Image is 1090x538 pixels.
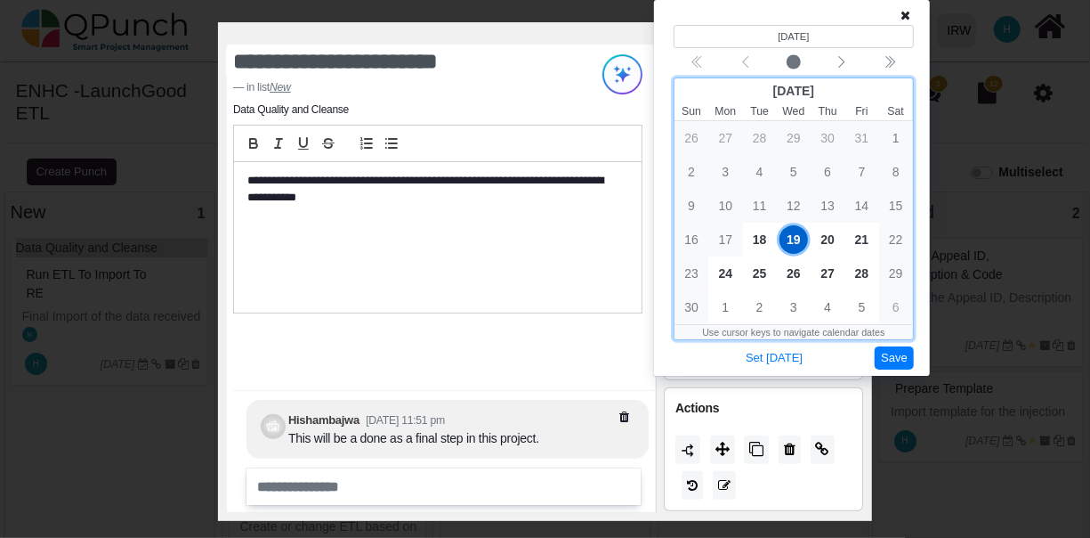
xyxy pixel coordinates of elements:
[879,189,913,223] div: 11/15/2025
[811,257,844,290] div: 11/27/2025
[746,259,774,288] span: 25
[777,257,811,290] div: 11/26/2025
[682,471,703,500] button: History
[811,436,835,464] button: Copy Link
[675,401,719,415] span: Actions
[770,51,818,75] button: Current month
[674,78,913,103] div: [DATE]
[879,103,913,119] small: Saturday
[879,155,913,189] div: 11/8/2025
[813,259,842,288] span: 27
[811,103,844,119] small: Thursday
[743,257,777,290] div: 11/25/2025
[777,290,811,324] div: 12/3/2025
[602,54,642,94] img: Try writing with AI
[844,189,878,223] div: 11/14/2025
[743,103,777,119] small: Tuesday
[711,259,739,288] span: 24
[288,429,539,448] div: This will be a done as a final step in this project.
[674,51,914,75] div: Calendar navigation
[879,121,913,155] div: 11/1/2025
[844,290,878,324] div: 12/5/2025
[708,223,742,257] div: 11/17/2025
[879,223,913,257] div: 11/22/2025
[708,290,742,324] div: 12/1/2025
[743,121,777,155] div: 10/28/2025
[779,293,808,322] span: 3
[711,293,739,322] span: 1
[875,346,914,371] button: Save
[777,155,811,189] div: 11/5/2025
[811,290,844,324] div: 12/4/2025
[835,55,849,69] svg: chevron left
[674,189,708,223] div: 11/9/2025
[674,121,708,155] div: 10/26/2025
[811,223,844,257] div: 11/20/2025
[710,436,735,464] button: Move
[743,223,777,257] div: 11/18/2025
[779,436,801,464] button: Delete
[844,103,878,119] small: Friday
[270,81,291,94] u: New
[674,223,708,257] div: 11/16/2025
[844,257,878,290] div: 11/28/2025
[739,346,809,371] button: Set [DATE]
[777,121,811,155] div: 10/29/2025
[744,436,769,464] button: Copy
[787,55,801,69] svg: circle fill
[708,103,742,119] small: Monday
[743,155,777,189] div: 11/4/2025
[879,257,913,290] div: 11/29/2025
[746,293,774,322] span: 2
[675,436,700,464] button: Duration should be greater than 1 day to split
[811,189,844,223] div: 11/13/2025
[746,225,774,254] span: 18
[233,102,349,118] li: Data Quality and Cleanse
[674,290,708,324] div: 11/30/2025
[233,79,569,95] footer: in list
[779,259,808,288] span: 26
[813,225,842,254] span: 20
[674,325,913,339] div: Use cursor keys to navigate calendar dates
[866,51,914,75] button: Next year
[674,103,708,119] small: Sunday
[681,444,696,459] img: LaQAAAABJRU5ErkJggg==
[777,103,811,119] small: Wednesday
[674,257,708,290] div: 11/23/2025
[288,413,359,427] b: Hishambajwa
[879,290,913,324] div: 12/6/2025
[848,293,876,322] span: 5
[713,471,736,500] button: Edit
[811,121,844,155] div: 10/30/2025
[708,155,742,189] div: 11/3/2025
[883,55,897,69] svg: chevron double left
[848,259,876,288] span: 28
[366,414,445,427] small: [DATE] 11:51 pm
[777,189,811,223] div: 11/12/2025
[270,81,291,94] cite: Source Title
[708,189,742,223] div: 11/10/2025
[779,225,808,254] span: 19
[848,225,876,254] span: 21
[674,155,708,189] div: 11/2/2025
[777,223,811,257] div: 11/19/2025 (Selected date)
[844,223,878,257] div: 11/21/2025
[708,121,742,155] div: 10/27/2025
[708,257,742,290] div: 11/24/2025
[778,31,809,42] bdi: [DATE]
[818,51,866,75] button: Next month
[811,155,844,189] div: 11/6/2025
[743,189,777,223] div: 11/11/2025
[844,155,878,189] div: 11/7/2025
[813,293,842,322] span: 4
[743,290,777,324] div: 12/2/2025
[674,25,914,48] header: Selected date
[844,121,878,155] div: 10/31/2025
